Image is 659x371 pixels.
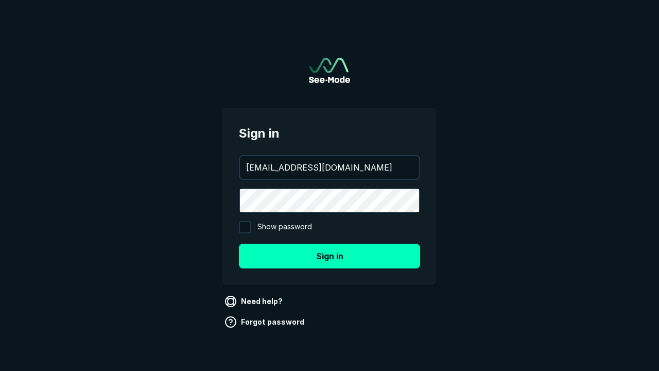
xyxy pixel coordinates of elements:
[239,124,420,143] span: Sign in
[222,293,287,310] a: Need help?
[222,314,308,330] a: Forgot password
[309,58,350,83] img: See-Mode Logo
[309,58,350,83] a: Go to sign in
[239,244,420,268] button: Sign in
[257,221,312,233] span: Show password
[240,156,419,179] input: your@email.com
